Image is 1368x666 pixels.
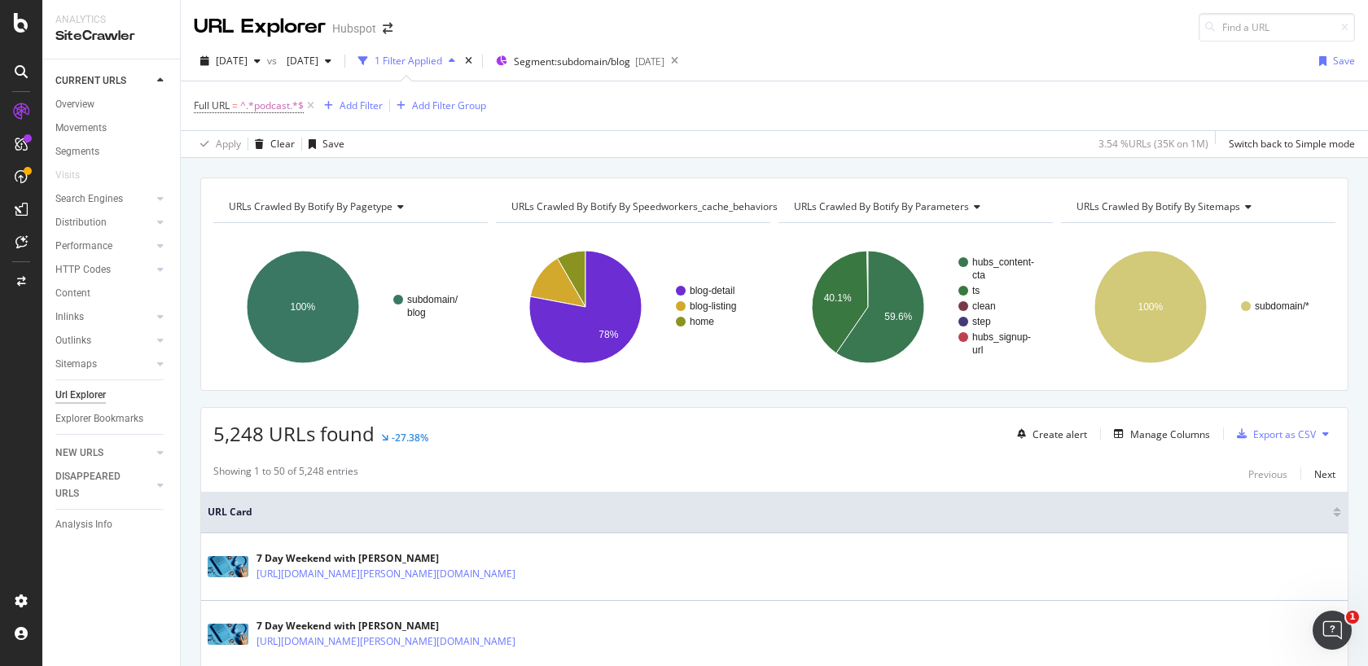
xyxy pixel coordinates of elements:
[226,194,473,220] h4: URLs Crawled By Botify By pagetype
[322,137,344,151] div: Save
[489,48,664,74] button: Segment:subdomain/blog[DATE]
[1230,421,1316,447] button: Export as CSV
[1346,611,1359,624] span: 1
[248,131,295,157] button: Clear
[1314,467,1335,481] div: Next
[213,236,484,378] svg: A chart.
[508,194,802,220] h4: URLs Crawled By Botify By speedworkers_cache_behaviors
[55,261,152,278] a: HTTP Codes
[514,55,630,68] span: Segment: subdomain/blog
[55,410,169,427] a: Explorer Bookmarks
[55,96,169,113] a: Overview
[972,316,991,327] text: step
[291,301,316,313] text: 100%
[1098,137,1208,151] div: 3.54 % URLs ( 35K on 1M )
[972,331,1031,343] text: hubs_signup-
[240,94,304,117] span: ^.*podcast.*$
[55,332,91,349] div: Outlinks
[213,464,358,484] div: Showing 1 to 50 of 5,248 entries
[55,72,152,90] a: CURRENT URLS
[390,96,486,116] button: Add Filter Group
[972,256,1034,268] text: hubs_content-
[1011,421,1087,447] button: Create alert
[1107,424,1210,444] button: Manage Columns
[55,214,152,231] a: Distribution
[55,261,111,278] div: HTTP Codes
[55,309,84,326] div: Inlinks
[412,99,486,112] div: Add Filter Group
[824,292,852,304] text: 40.1%
[55,238,112,255] div: Performance
[462,53,476,69] div: times
[270,137,295,151] div: Clear
[55,309,152,326] a: Inlinks
[972,269,985,281] text: cta
[375,54,442,68] div: 1 Filter Applied
[216,137,241,151] div: Apply
[1313,48,1355,74] button: Save
[55,285,169,302] a: Content
[194,48,267,74] button: [DATE]
[55,410,143,427] div: Explorer Bookmarks
[55,516,169,533] a: Analysis Info
[216,54,248,68] span: 2025 Sep. 9th
[1314,464,1335,484] button: Next
[1248,464,1287,484] button: Previous
[55,468,152,502] a: DISAPPEARED URLS
[194,13,326,41] div: URL Explorer
[55,191,152,208] a: Search Engines
[194,99,230,112] span: Full URL
[194,131,241,157] button: Apply
[1253,427,1316,441] div: Export as CSV
[407,294,458,305] text: subdomain/
[1073,194,1321,220] h4: URLs Crawled By Botify By sitemaps
[267,54,280,68] span: vs
[55,143,169,160] a: Segments
[407,307,426,318] text: blog
[1248,467,1287,481] div: Previous
[55,13,167,27] div: Analytics
[302,131,344,157] button: Save
[208,505,1329,519] span: URL Card
[598,329,618,340] text: 78%
[1313,611,1352,650] iframe: Intercom live chat
[690,300,736,312] text: blog-listing
[1333,54,1355,68] div: Save
[208,624,248,645] img: main image
[55,445,152,462] a: NEW URLS
[280,48,338,74] button: [DATE]
[208,556,248,577] img: main image
[55,120,107,137] div: Movements
[794,199,969,213] span: URLs Crawled By Botify By parameters
[213,420,375,447] span: 5,248 URLs found
[55,191,123,208] div: Search Engines
[972,344,983,356] text: url
[55,387,106,404] div: Url Explorer
[256,633,515,650] a: [URL][DOMAIN_NAME][PERSON_NAME][DOMAIN_NAME]
[1222,131,1355,157] button: Switch back to Simple mode
[55,516,112,533] div: Analysis Info
[1076,199,1240,213] span: URLs Crawled By Botify By sitemaps
[55,214,107,231] div: Distribution
[256,619,586,633] div: 7 Day Weekend with [PERSON_NAME]
[229,199,392,213] span: URLs Crawled By Botify By pagetype
[383,23,392,34] div: arrow-right-arrow-left
[318,96,383,116] button: Add Filter
[1033,427,1087,441] div: Create alert
[55,27,167,46] div: SiteCrawler
[55,96,94,113] div: Overview
[55,120,169,137] a: Movements
[352,48,462,74] button: 1 Filter Applied
[690,316,714,327] text: home
[55,167,80,184] div: Visits
[256,566,515,582] a: [URL][DOMAIN_NAME][PERSON_NAME][DOMAIN_NAME]
[55,356,97,373] div: Sitemaps
[1199,13,1355,42] input: Find a URL
[55,285,90,302] div: Content
[972,300,996,312] text: clean
[511,199,778,213] span: URLs Crawled By Botify By speedworkers_cache_behaviors
[496,236,767,378] div: A chart.
[55,356,152,373] a: Sitemaps
[392,431,428,445] div: -27.38%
